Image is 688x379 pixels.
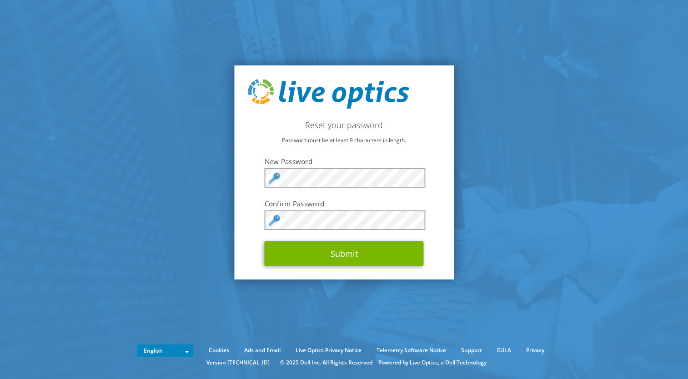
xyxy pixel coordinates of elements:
[265,199,424,208] label: Confirm Password
[378,358,487,368] li: Powered by Live Optics, a Dell Technology
[237,345,287,355] a: Ads and Email
[454,345,489,355] a: Support
[265,241,424,266] button: Submit
[248,120,440,130] h2: Reset your password
[289,345,368,355] a: Live Optics Privacy Notice
[370,345,453,355] a: Telemetry Software Notice
[248,135,440,145] p: Password must be at least 9 characters in length.
[248,79,409,109] img: live_optics_svg.svg
[265,157,424,166] label: New Password
[519,345,551,355] a: Privacy
[202,358,274,368] li: Version [TECHNICAL_ID]
[276,358,377,368] li: © 2025 Dell Inc. All Rights Reserved
[202,345,236,355] a: Cookies
[490,345,518,355] a: EULA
